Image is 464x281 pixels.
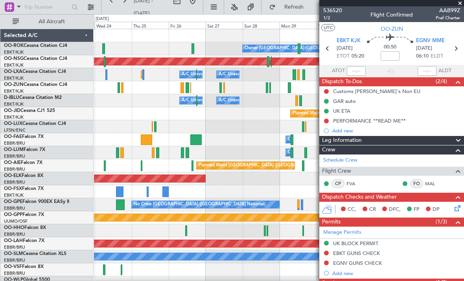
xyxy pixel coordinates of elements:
a: OO-LXACessna Citation CJ4 [4,69,66,74]
span: OO-LUX [4,121,22,126]
div: CP [331,179,344,188]
span: EBKT KJK [337,37,361,45]
div: Owner [GEOGRAPHIC_DATA]-[GEOGRAPHIC_DATA] [245,43,351,54]
span: EGNV MME [416,37,445,45]
div: Owner Melsbroek Air Base [288,147,341,158]
a: OO-ROKCessna Citation CJ4 [4,43,67,48]
a: OO-LUXCessna Citation CJ4 [4,121,66,126]
div: EBKT GUNS CHECK [333,250,380,257]
div: FO [410,179,423,188]
div: A/C Unavailable [GEOGRAPHIC_DATA]-[GEOGRAPHIC_DATA] [219,95,344,106]
a: OO-JIDCessna CJ1 525 [4,108,55,113]
span: All Aircraft [20,19,83,24]
a: EBBR/BRU [4,153,25,159]
span: Pref Charter [436,15,460,21]
div: A/C Unavailable [219,69,251,80]
button: Refresh [265,1,313,13]
a: OO-FSXFalcon 7X [4,186,44,191]
span: Refresh [277,4,310,10]
div: Sat 27 [206,22,243,29]
span: ETOT [337,52,350,60]
a: Manage Permits [323,229,361,236]
span: (2/4) [436,77,447,86]
a: EBBR/BRU [4,179,25,185]
span: OO-ELK [4,173,22,178]
a: EBKT/KJK [4,192,24,198]
a: OO-VSFFalcon 8X [4,264,44,269]
a: OO-LAHFalcon 7X [4,238,44,243]
span: OO-HHO [4,225,24,230]
a: EBKT/KJK [4,88,24,94]
div: Tue 30 [317,22,354,29]
span: Dispatch To-Dos [322,77,362,86]
a: EBBR/BRU [4,257,25,263]
span: OO-AIE [4,160,21,165]
div: Planned Maint [GEOGRAPHIC_DATA] ([GEOGRAPHIC_DATA]) [199,160,322,171]
div: Add new [332,127,460,134]
a: EBKT/KJK [4,75,24,81]
span: CC, [348,206,356,214]
span: (1/3) [436,218,447,226]
span: OO-ZUN [381,25,403,33]
span: CR [369,206,376,214]
div: UK BLOCK PERMIT [333,240,378,247]
span: [DATE] [337,45,353,52]
a: LFSN/ENC [4,127,26,133]
span: 00:50 [384,43,396,51]
span: ALDT [438,67,451,75]
a: EBBR/BRU [4,231,25,237]
a: OO-LUMFalcon 7X [4,147,45,152]
a: OO-FAEFalcon 7X [4,134,44,139]
div: Thu 25 [132,22,169,29]
a: EBKT/KJK [4,62,24,68]
div: Fri 26 [169,22,206,29]
a: OO-GPPFalcon 7X [4,212,44,217]
span: Leg Information [322,136,362,145]
a: OO-ELKFalcon 8X [4,173,43,178]
span: 536520 [323,6,342,15]
div: GAR auto [333,98,356,104]
div: Add new [332,270,460,277]
a: UUMO/OSF [4,218,28,224]
span: 05:20 [352,52,364,60]
div: Mon 29 [280,22,317,29]
a: EBKT/KJK [4,49,24,55]
div: Wed 24 [95,22,132,29]
span: OO-VSF [4,264,22,269]
div: A/C Unavailable [GEOGRAPHIC_DATA] ([GEOGRAPHIC_DATA] National) [182,95,328,106]
span: OO-NSG [4,56,24,61]
span: ELDT [431,52,443,60]
a: FVA [346,180,364,187]
span: OO-GPE [4,199,22,204]
span: OO-GPP [4,212,22,217]
div: Flight Confirmed [370,11,413,19]
a: EBBR/BRU [4,270,25,276]
span: FP [414,206,420,214]
span: Crew [322,145,335,154]
span: OO-FSX [4,186,22,191]
div: PERFORMANCE **READ ME** [333,117,406,124]
a: OO-HHOFalcon 8X [4,225,46,230]
a: EBBR/BRU [4,140,25,146]
div: Owner Melsbroek Air Base [288,134,341,145]
div: Customs [PERSON_NAME]'s Non EU [333,88,420,95]
input: Trip Number [24,1,69,13]
a: D-IBLUCessna Citation M2 [4,95,62,100]
span: Dispatch Checks and Weather [322,193,397,202]
div: [DATE] [96,16,109,22]
div: No Crew [GEOGRAPHIC_DATA] ([GEOGRAPHIC_DATA] National) [134,199,265,210]
div: EGNV GUNS CHECK [333,260,382,266]
a: EBBR/BRU [4,205,25,211]
input: --:-- [347,66,366,76]
div: UK ETA [333,108,350,114]
span: OO-JID [4,108,20,113]
span: ATOT [332,67,345,75]
div: A/C Unavailable [GEOGRAPHIC_DATA] ([GEOGRAPHIC_DATA] National) [182,69,328,80]
span: DP [433,206,440,214]
span: OO-LUM [4,147,24,152]
span: Permits [322,218,341,227]
button: All Aircraft [9,15,85,28]
span: 1/2 [323,15,342,21]
span: Flight Crew [322,167,351,176]
a: OO-NSGCessna Citation CJ4 [4,56,67,61]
